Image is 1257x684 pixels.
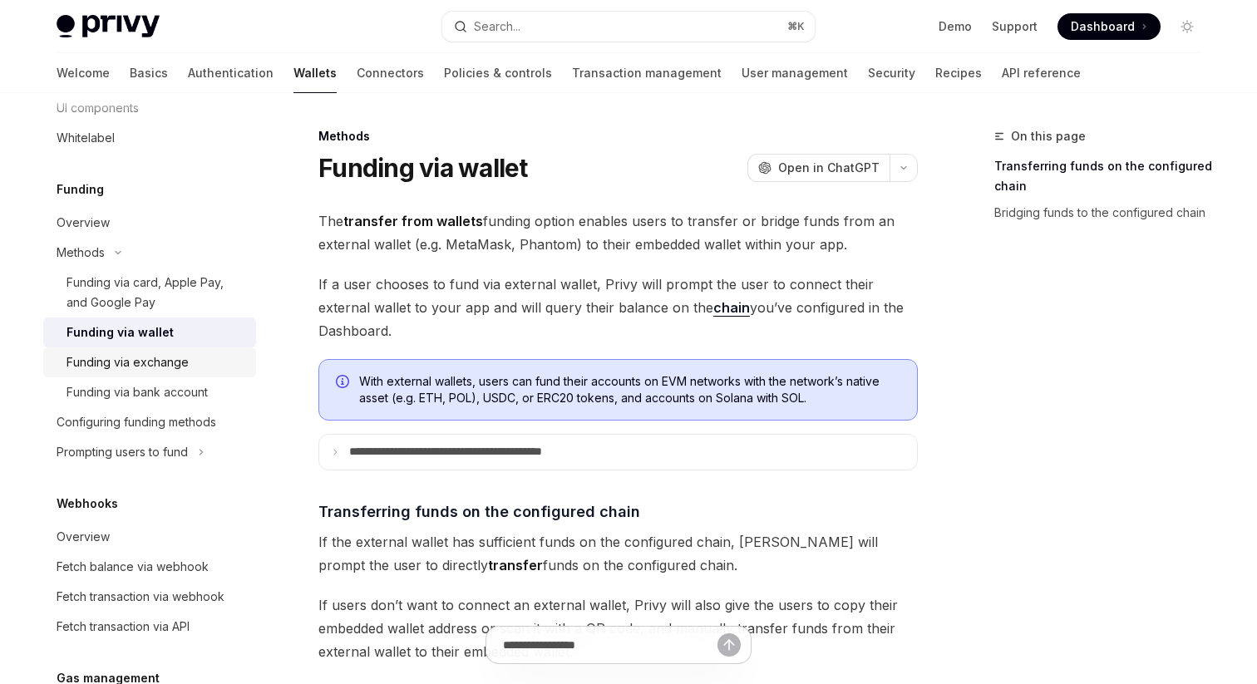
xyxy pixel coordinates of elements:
a: Basics [130,53,168,93]
a: API reference [1002,53,1081,93]
svg: Info [336,375,352,391]
div: Whitelabel [57,128,115,148]
button: Toggle dark mode [1174,13,1200,40]
div: Configuring funding methods [57,412,216,432]
a: Fetch transaction via API [43,612,256,642]
span: ⌘ K [787,20,805,33]
span: Dashboard [1071,18,1135,35]
a: Connectors [357,53,424,93]
a: Recipes [935,53,982,93]
a: Transferring funds on the configured chain [994,153,1214,199]
a: User management [742,53,848,93]
a: Policies & controls [444,53,552,93]
span: With external wallets, users can fund their accounts on EVM networks with the network’s native as... [359,373,900,406]
div: Prompting users to fund [57,442,188,462]
a: Authentication [188,53,274,93]
strong: transfer from wallets [343,213,483,229]
a: Fetch transaction via webhook [43,582,256,612]
div: Fetch transaction via API [57,617,190,637]
div: Methods [318,128,918,145]
input: Ask a question... [503,627,717,663]
a: Support [992,18,1038,35]
span: If a user chooses to fund via external wallet, Privy will prompt the user to connect their extern... [318,273,918,342]
a: Welcome [57,53,110,93]
button: Send message [717,633,741,657]
a: Funding via bank account [43,377,256,407]
div: Funding via bank account [67,382,208,402]
h1: Funding via wallet [318,153,528,183]
a: Dashboard [1057,13,1161,40]
div: Search... [474,17,520,37]
a: Whitelabel [43,123,256,153]
a: Fetch balance via webhook [43,552,256,582]
strong: transfer [488,557,543,573]
a: Bridging funds to the configured chain [994,199,1214,226]
a: Funding via wallet [43,317,256,347]
button: Prompting users to fund [43,437,213,467]
a: Configuring funding methods [43,407,256,437]
a: Overview [43,522,256,552]
span: The funding option enables users to transfer or bridge funds from an external wallet (e.g. MetaMa... [318,209,918,256]
div: Funding via wallet [67,322,174,342]
a: chain [713,299,750,317]
div: Overview [57,213,110,233]
a: Wallets [293,53,337,93]
div: Funding via card, Apple Pay, and Google Pay [67,273,246,312]
img: light logo [57,15,160,38]
div: Fetch transaction via webhook [57,587,224,607]
span: If the external wallet has sufficient funds on the configured chain, [PERSON_NAME] will prompt th... [318,530,918,577]
span: Open in ChatGPT [778,160,880,176]
a: Demo [939,18,972,35]
span: Transferring funds on the configured chain [318,500,640,523]
div: Methods [57,243,105,263]
a: Security [868,53,915,93]
span: If users don’t want to connect an external wallet, Privy will also give the users to copy their e... [318,593,918,663]
div: Fetch balance via webhook [57,557,209,577]
a: Transaction management [572,53,722,93]
button: Search...⌘K [442,12,815,42]
button: Methods [43,238,130,268]
span: On this page [1011,126,1086,146]
div: Overview [57,527,110,547]
a: Overview [43,208,256,238]
button: Open in ChatGPT [747,154,890,182]
a: Funding via card, Apple Pay, and Google Pay [43,268,256,317]
div: Funding via exchange [67,352,189,372]
h5: Webhooks [57,494,118,514]
a: Funding via exchange [43,347,256,377]
h5: Funding [57,180,104,199]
